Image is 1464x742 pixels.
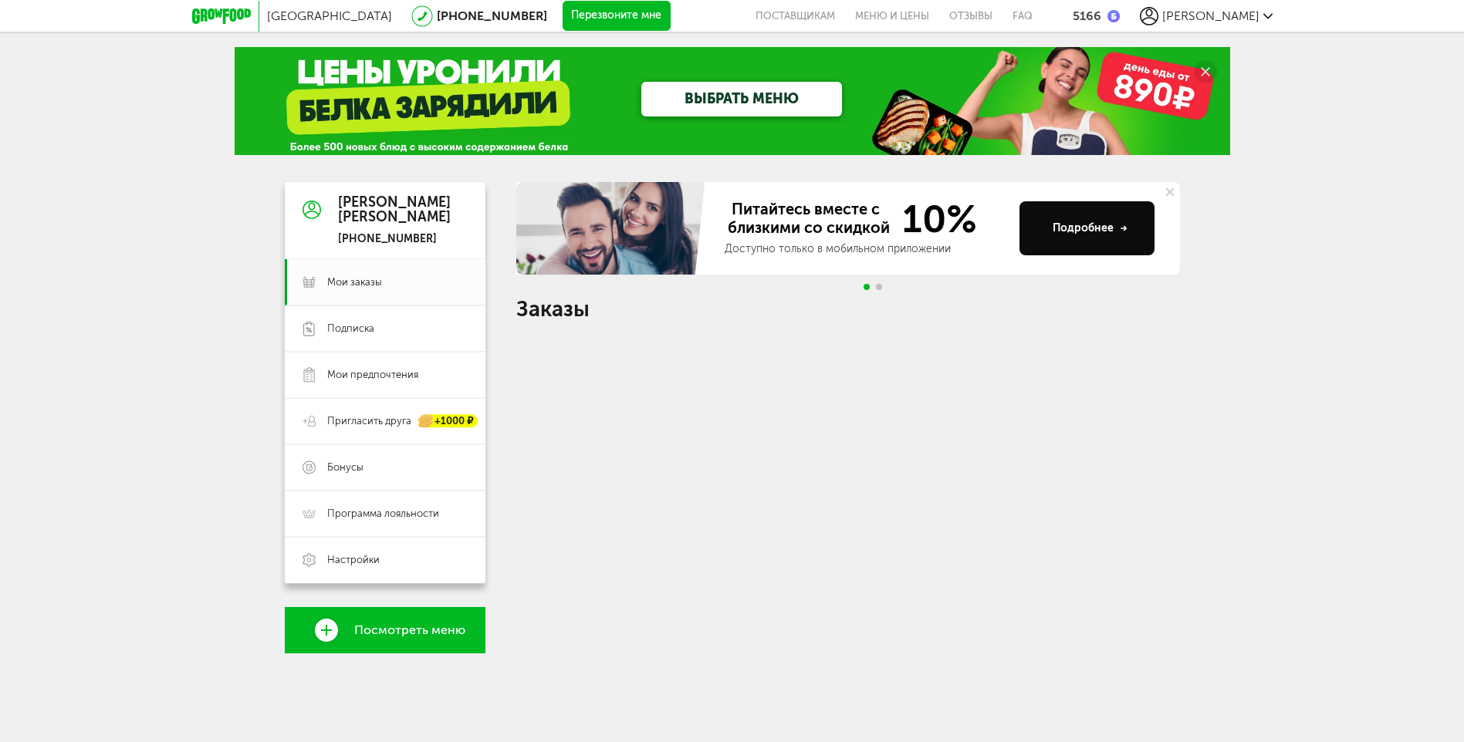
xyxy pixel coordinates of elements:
[419,415,478,428] div: +1000 ₽
[516,299,1180,319] h1: Заказы
[725,200,893,238] span: Питайтесь вместе с близкими со скидкой
[285,491,485,537] a: Программа лояльности
[285,259,485,305] a: Мои заказы
[327,414,411,428] span: Пригласить друга
[354,623,465,637] span: Посмотреть меню
[1019,201,1155,255] button: Подробнее
[285,305,485,352] a: Подписка
[285,444,485,491] a: Бонусы
[327,460,363,474] span: Бонусы
[267,8,392,23] span: [GEOGRAPHIC_DATA]
[516,182,709,275] img: family-banner.579af9d.jpg
[864,284,870,290] span: Go to slide 1
[641,82,842,116] a: ВЫБРАТЬ МЕНЮ
[327,275,382,289] span: Мои заказы
[876,284,882,290] span: Go to slide 2
[1073,8,1101,23] div: 5166
[285,352,485,398] a: Мои предпочтения
[1162,8,1259,23] span: [PERSON_NAME]
[437,8,547,23] a: [PHONE_NUMBER]
[338,195,451,226] div: [PERSON_NAME] [PERSON_NAME]
[327,553,380,567] span: Настройки
[893,200,977,238] span: 10%
[1107,10,1120,22] img: bonus_b.cdccf46.png
[725,241,1007,257] div: Доступно только в мобильном приложении
[285,537,485,583] a: Настройки
[285,398,485,444] a: Пригласить друга +1000 ₽
[285,607,485,653] a: Посмотреть меню
[563,1,671,32] button: Перезвоните мне
[327,322,374,336] span: Подписка
[1053,221,1128,236] div: Подробнее
[327,507,439,521] span: Программа лояльности
[327,368,418,382] span: Мои предпочтения
[338,232,451,246] div: [PHONE_NUMBER]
